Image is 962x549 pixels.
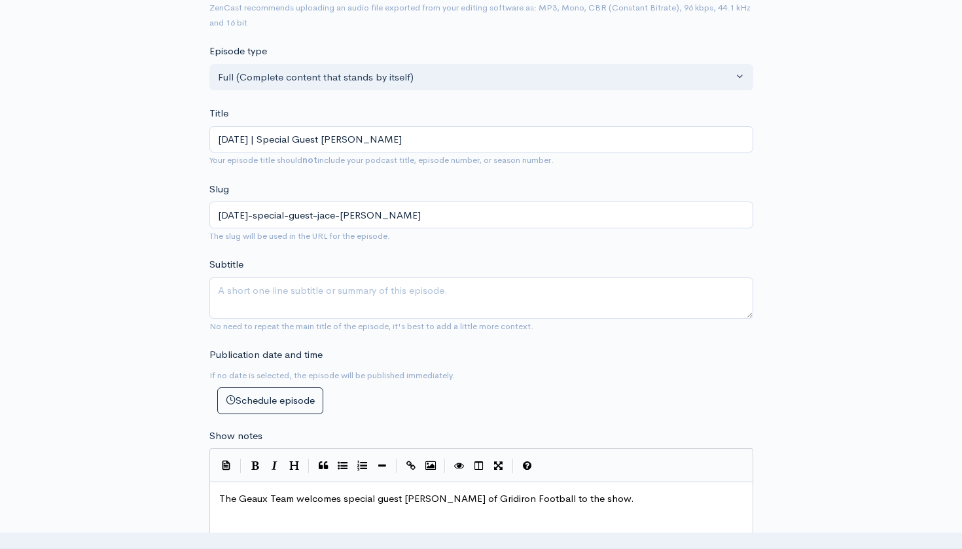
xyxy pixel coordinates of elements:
span: The Geaux Team welcomes special guest [PERSON_NAME] of Gridiron Football to the show. [219,492,634,505]
i: | [396,459,397,474]
strong: not [302,154,317,166]
label: Show notes [209,429,262,444]
input: What is the episode's title? [209,126,753,153]
i: | [308,459,310,474]
button: Quote [313,456,333,476]
small: The slug will be used in the URL for the episode. [209,230,390,241]
label: Title [209,106,228,121]
button: Toggle Side by Side [469,456,489,476]
small: Your episode title should include your podcast title, episode number, or season number. [209,154,554,166]
i: | [240,459,241,474]
button: Insert Horizontal Line [372,456,392,476]
button: Italic [265,456,285,476]
button: Full (Complete content that stands by itself) [209,64,753,91]
label: Publication date and time [209,347,323,363]
button: Generic List [333,456,353,476]
small: If no date is selected, the episode will be published immediately. [209,370,455,381]
button: Schedule episode [217,387,323,414]
button: Insert Image [421,456,440,476]
button: Numbered List [353,456,372,476]
label: Subtitle [209,257,243,272]
small: No need to repeat the main title of the episode, it's best to add a little more context. [209,321,533,332]
div: Full (Complete content that stands by itself) [218,70,733,85]
button: Heading [285,456,304,476]
button: Toggle Fullscreen [489,456,508,476]
label: Episode type [209,44,267,59]
i: | [512,459,514,474]
button: Create Link [401,456,421,476]
button: Toggle Preview [450,456,469,476]
small: ZenCast recommends uploading an audio file exported from your editing software as: MP3, Mono, CBR... [209,2,751,28]
button: Markdown Guide [518,456,537,476]
button: Insert Show Notes Template [217,455,236,474]
input: title-of-episode [209,202,753,228]
i: | [444,459,446,474]
label: Slug [209,182,229,197]
button: Bold [245,456,265,476]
